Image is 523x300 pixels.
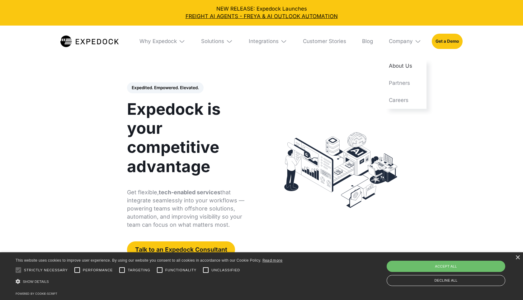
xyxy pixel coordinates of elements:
[243,26,292,57] div: Integrations
[211,268,240,273] span: Unclassified
[16,277,283,287] div: Show details
[127,99,256,176] h1: Expedock is your competitive advantage
[128,268,150,273] span: Targeting
[127,241,235,258] a: Talk to an Expedock Consultant
[357,26,378,57] a: Blog
[196,26,238,57] div: Solutions
[515,255,520,260] div: Close
[24,268,68,273] span: Strictly necessary
[262,258,283,263] a: Read more
[201,38,224,45] div: Solutions
[16,292,57,295] a: Powered by cookie-script
[384,92,426,109] a: Careers
[159,189,220,196] strong: tech-enabled services
[5,13,518,20] a: FREIGHT AI AGENTS - FREYA & AI OUTLOOK AUTOMATION
[127,188,256,229] p: Get flexible, that integrate seamlessly into your workflows — powering teams with offshore soluti...
[384,26,426,57] div: Company
[5,5,518,20] div: NEW RELEASE: Expedock Launches
[492,270,523,300] iframe: Chat Widget
[134,26,191,57] div: Why Expedock
[384,75,426,92] a: Partners
[249,38,279,45] div: Integrations
[384,57,426,75] a: About Us
[384,57,426,109] nav: Company
[16,258,261,263] span: This website uses cookies to improve user experience. By using our website you consent to all coo...
[139,38,177,45] div: Why Expedock
[387,275,505,286] div: Decline all
[23,280,49,283] span: Show details
[83,268,113,273] span: Performance
[387,261,505,272] div: Accept all
[432,34,463,49] a: Get a Demo
[165,268,196,273] span: Functionality
[298,26,351,57] a: Customer Stories
[389,38,413,45] div: Company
